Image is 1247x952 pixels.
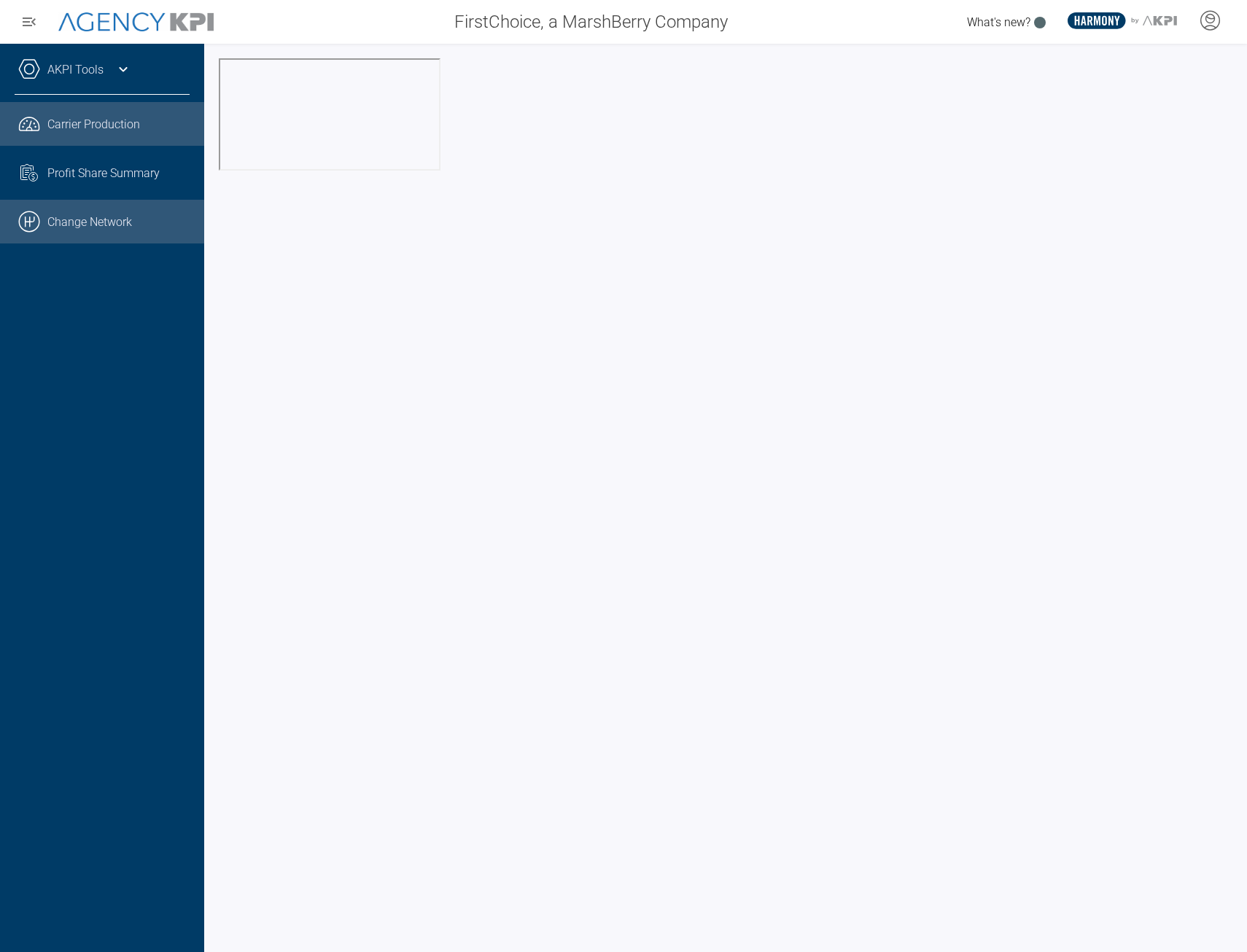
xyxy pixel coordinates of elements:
[58,12,214,32] img: AgencyKPI
[967,15,1030,29] span: What's new?
[47,166,160,180] span: Profit Share Summary
[47,63,104,77] a: AKPI Tools
[454,12,728,32] span: FirstChoice, a MarshBerry Company
[47,117,140,131] span: Carrier Production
